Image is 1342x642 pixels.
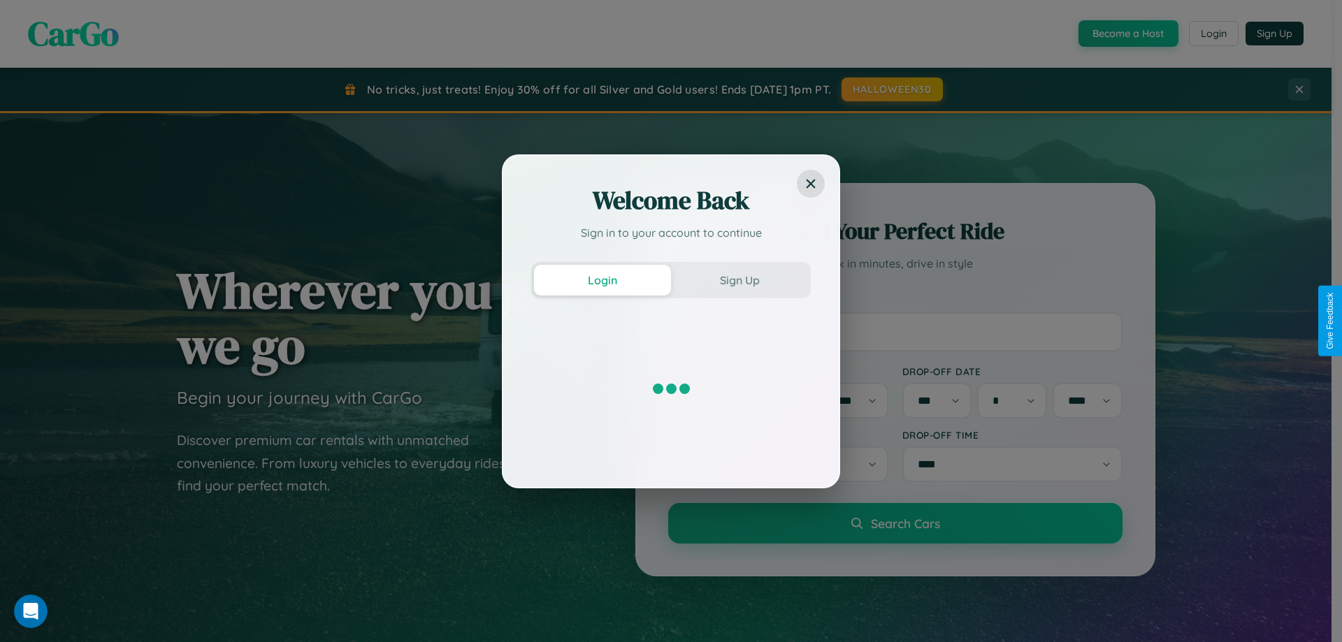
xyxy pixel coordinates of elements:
div: Give Feedback [1325,293,1335,349]
button: Sign Up [671,265,808,296]
p: Sign in to your account to continue [531,224,811,241]
iframe: Intercom live chat [14,594,48,628]
h2: Welcome Back [531,184,811,217]
button: Login [534,265,671,296]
